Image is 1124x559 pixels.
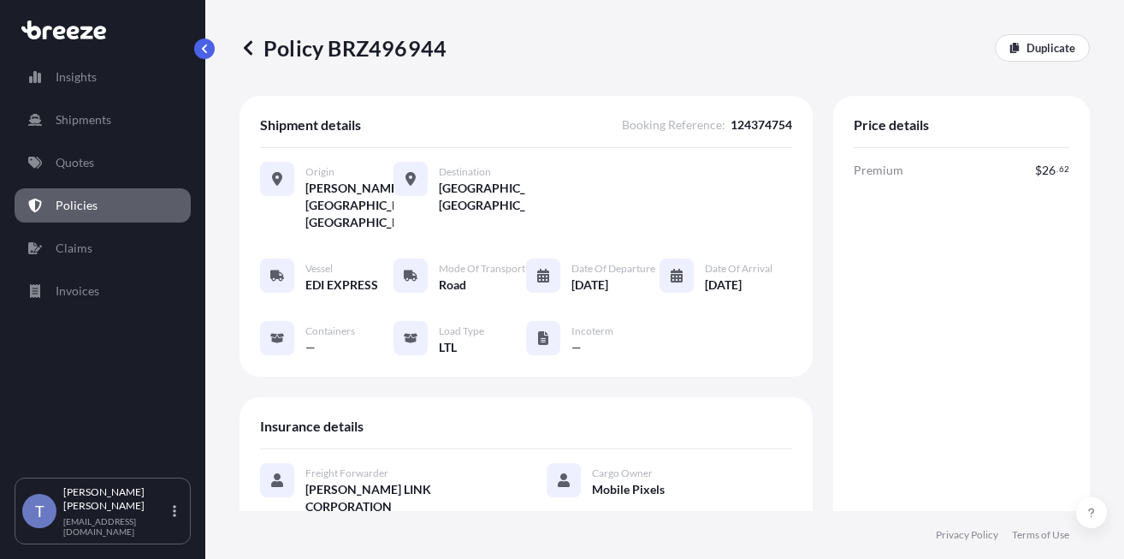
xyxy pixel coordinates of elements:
span: Date of Arrival [705,262,772,276]
a: Claims [15,231,191,265]
p: [PERSON_NAME] [PERSON_NAME] [63,485,169,513]
p: Duplicate [1026,39,1075,56]
a: Invoices [15,274,191,308]
p: Invoices [56,282,99,300]
a: Duplicate [995,34,1090,62]
span: [PERSON_NAME][GEOGRAPHIC_DATA], [GEOGRAPHIC_DATA] [305,180,393,231]
span: Incoterm [571,324,613,338]
span: Containers [305,324,355,338]
span: Booking Reference : [622,116,725,134]
span: Load Type [439,324,484,338]
span: [DATE] [571,277,608,294]
span: T [35,503,44,520]
span: — [571,339,582,356]
span: 26 [1042,164,1056,176]
a: Terms of Use [1012,528,1069,542]
span: Origin [305,165,334,179]
p: Claims [56,240,92,257]
a: Shipments [15,103,191,137]
span: EDI EXPRESS [305,277,378,294]
span: Price details [854,116,929,134]
span: Premium [854,162,903,179]
p: Policy BRZ496944 [240,34,447,62]
p: Policies [56,197,98,214]
span: [DATE] [705,277,742,294]
span: Freight Forwarder [305,467,388,480]
span: $ [1035,164,1042,176]
span: Shipment details [260,116,361,134]
span: 124374754 [731,116,792,134]
span: Mode of Transport [439,262,525,276]
p: [EMAIL_ADDRESS][DOMAIN_NAME] [63,516,169,537]
span: Cargo Owner [592,467,653,480]
a: Insights [15,60,191,94]
a: Policies [15,188,191,223]
span: — [305,339,316,356]
span: . [1056,166,1058,172]
span: Date of Departure [571,262,655,276]
p: Insights [56,68,97,86]
span: Mobile Pixels [592,481,665,498]
p: Shipments [56,111,111,128]
a: Quotes [15,146,191,180]
span: [PERSON_NAME] LINK CORPORATION [305,481,506,515]
span: Vessel [305,262,333,276]
span: 62 [1059,166,1069,172]
a: Privacy Policy [936,528,998,542]
span: [GEOGRAPHIC_DATA], [GEOGRAPHIC_DATA] [439,180,527,214]
span: Destination [439,165,491,179]
span: LTL [439,339,457,356]
span: Road [439,277,466,294]
span: Insurance details [260,418,364,435]
p: Quotes [56,154,94,171]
